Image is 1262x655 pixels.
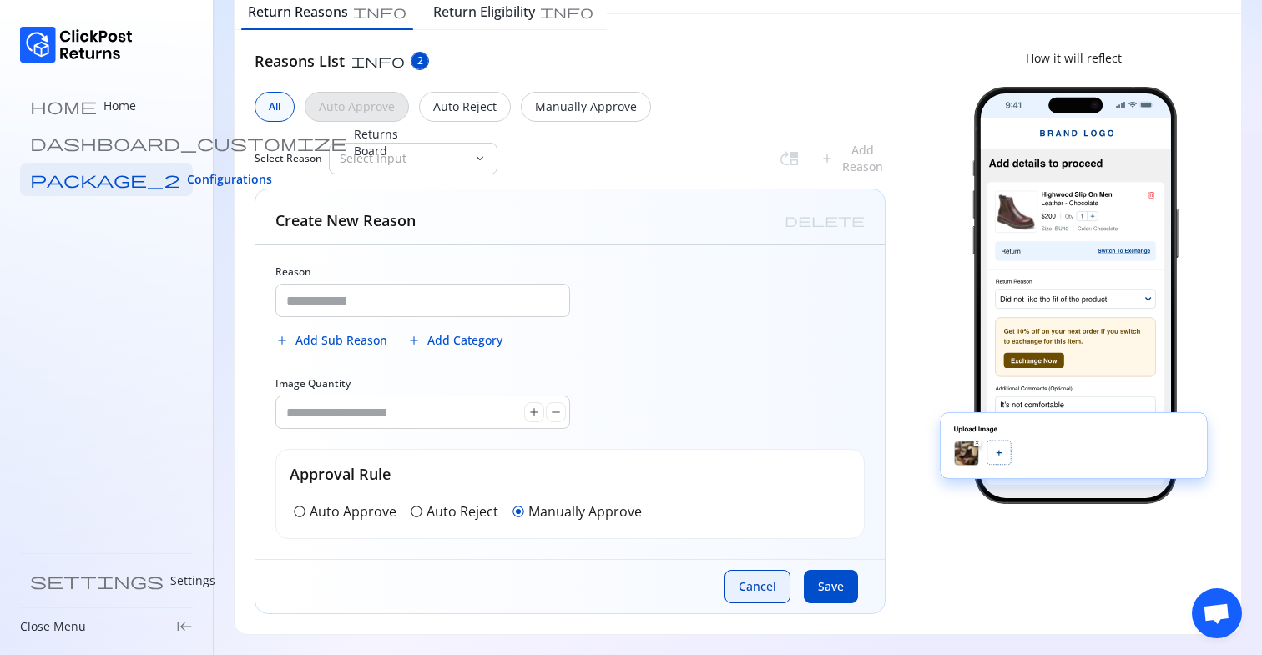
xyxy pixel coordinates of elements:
[410,505,423,518] span: radio_button_unchecked
[275,377,351,390] label: Image Quantity
[269,100,280,113] span: All
[433,2,535,22] h6: Return Eligibility
[540,5,593,18] span: info
[549,406,563,419] span: remove
[20,27,133,63] img: Logo
[20,564,193,597] a: settings Settings
[818,578,844,595] span: Save
[275,209,416,231] h5: Create New Reason
[187,171,272,188] span: Configurations
[275,265,311,279] label: Reason
[310,501,396,521] p: Auto Approve
[512,505,525,518] span: radio_button_checked
[528,501,642,521] p: Manually Approve
[275,324,387,357] button: Add Sub Reason
[20,618,193,635] div: Close Menukeyboard_tab_rtl
[293,505,306,518] span: radio_button_unchecked
[20,163,193,196] a: package_2 Configurations
[354,126,398,159] p: Returns Board
[30,134,347,151] span: dashboard_customize
[30,98,97,114] span: home
[417,54,423,68] span: 2
[1192,588,1242,638] div: Open chat
[535,98,637,115] p: Manually Approve
[176,618,193,635] span: keyboard_tab_rtl
[739,578,776,595] span: Cancel
[353,5,406,18] span: info
[20,89,193,123] a: home Home
[319,98,395,115] p: Auto Approve
[255,50,345,72] h5: Reasons List
[340,150,467,167] p: Select Input
[926,87,1221,504] img: return-image
[170,572,215,589] p: Settings
[351,54,405,68] span: info
[255,152,322,165] span: Select Reason
[804,570,858,603] button: Save
[295,332,387,349] span: Add Sub Reason
[724,570,790,603] button: Cancel
[30,572,164,589] span: settings
[473,152,487,165] span: keyboard_arrow_down
[290,463,851,485] h5: Approval Rule
[427,501,498,521] p: Auto Reject
[407,324,502,357] button: Add Category
[407,334,421,347] span: add
[103,98,136,114] p: Home
[275,334,289,347] span: add
[20,126,193,159] a: dashboard_customize Returns Board
[248,2,348,22] h6: Return Reasons
[427,332,502,349] span: Add Category
[1026,50,1122,67] p: How it will reflect
[30,171,180,188] span: package_2
[20,618,86,635] p: Close Menu
[528,406,541,419] span: add
[433,98,497,115] p: Auto Reject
